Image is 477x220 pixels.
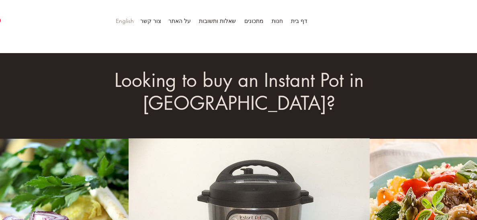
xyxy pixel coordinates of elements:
a: מתכונים [240,15,268,27]
a: דף בית [287,15,311,27]
a: English [112,15,138,27]
a: שאלות ותשובות [195,15,240,27]
nav: אתר [102,15,311,27]
a: צור קשר [138,15,165,27]
a: על האתר [165,15,195,27]
span: Looking to buy an Instant Pot in [GEOGRAPHIC_DATA]? [115,68,364,115]
p: על האתר [164,15,195,27]
p: צור קשר [136,15,165,27]
a: חנות [268,15,287,27]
